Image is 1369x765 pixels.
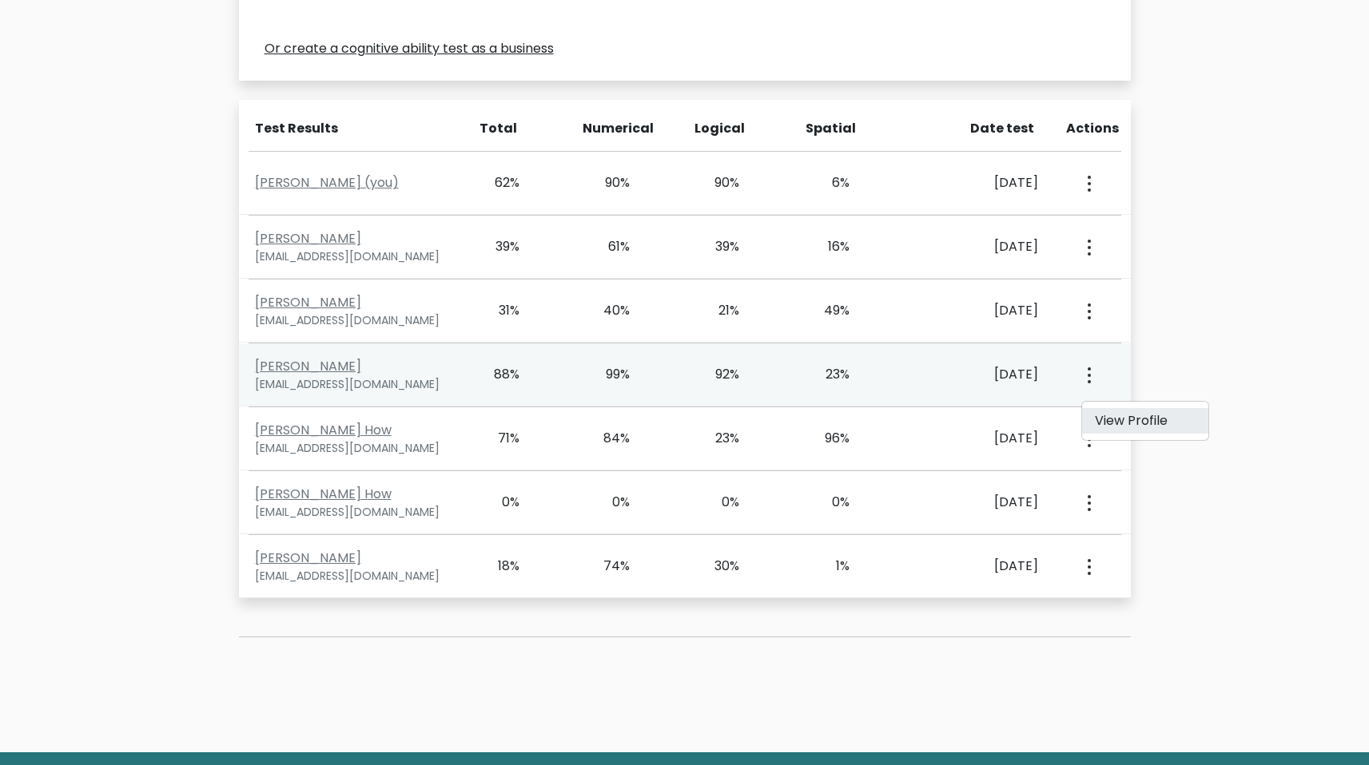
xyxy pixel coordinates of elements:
div: 0% [694,493,740,512]
div: 6% [804,173,850,192]
div: 71% [475,429,520,448]
div: [DATE] [914,429,1038,448]
div: Date test [917,119,1047,138]
div: 84% [584,429,630,448]
div: [DATE] [914,365,1038,384]
div: 23% [694,429,740,448]
div: [EMAIL_ADDRESS][DOMAIN_NAME] [255,440,456,457]
div: 49% [804,301,850,320]
a: [PERSON_NAME] How [255,485,392,503]
div: 39% [694,237,740,256]
div: 90% [584,173,630,192]
a: [PERSON_NAME] [255,357,361,375]
div: 74% [584,557,630,576]
div: [DATE] [914,301,1038,320]
div: [DATE] [914,237,1038,256]
div: Test Results [255,119,452,138]
div: Actions [1066,119,1121,138]
div: [DATE] [914,493,1038,512]
a: Or create a cognitive ability test as a business [265,39,554,58]
div: 61% [584,237,630,256]
div: 0% [584,493,630,512]
div: Logical [694,119,741,138]
div: [EMAIL_ADDRESS][DOMAIN_NAME] [255,248,456,265]
div: 21% [694,301,740,320]
div: 0% [804,493,850,512]
div: Numerical [583,119,629,138]
div: 16% [804,237,850,256]
div: 96% [804,429,850,448]
a: [PERSON_NAME] [255,549,361,567]
div: [DATE] [914,557,1038,576]
div: 92% [694,365,740,384]
div: 0% [475,493,520,512]
a: [PERSON_NAME] [255,293,361,311]
div: [EMAIL_ADDRESS][DOMAIN_NAME] [255,376,456,393]
a: [PERSON_NAME] (you) [255,173,399,192]
a: [PERSON_NAME] [255,229,361,248]
div: 88% [475,365,520,384]
div: 62% [475,173,520,192]
div: 1% [804,557,850,576]
div: 39% [475,237,520,256]
div: 30% [694,557,740,576]
div: 23% [804,365,850,384]
div: 31% [475,301,520,320]
div: 99% [584,365,630,384]
a: View Profile [1082,408,1208,434]
div: 90% [694,173,740,192]
div: Total [472,119,518,138]
div: [EMAIL_ADDRESS][DOMAIN_NAME] [255,568,456,585]
div: [DATE] [914,173,1038,192]
div: 40% [584,301,630,320]
div: [EMAIL_ADDRESS][DOMAIN_NAME] [255,312,456,329]
div: [EMAIL_ADDRESS][DOMAIN_NAME] [255,504,456,521]
div: 18% [475,557,520,576]
a: [PERSON_NAME] How [255,421,392,439]
div: Spatial [806,119,852,138]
